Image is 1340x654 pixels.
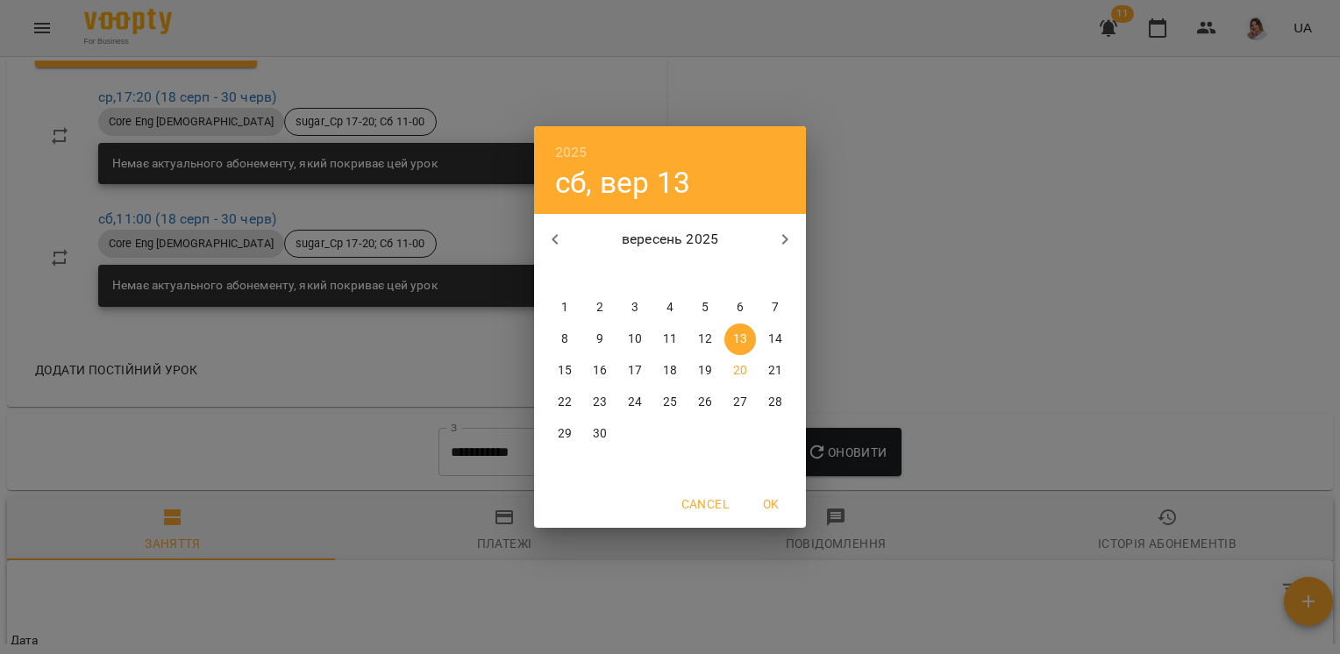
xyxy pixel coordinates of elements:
button: 6 [724,292,756,323]
p: 28 [768,394,782,411]
button: 21 [759,355,791,387]
p: 5 [702,299,709,316]
p: 17 [628,362,642,380]
button: 10 [619,323,651,355]
p: 19 [698,362,712,380]
button: 23 [584,387,616,418]
p: 20 [733,362,747,380]
button: OK [743,488,799,520]
button: 14 [759,323,791,355]
button: 27 [724,387,756,418]
p: 21 [768,362,782,380]
button: Cancel [674,488,736,520]
p: 11 [663,331,677,348]
p: 10 [628,331,642,348]
button: 26 [689,387,721,418]
p: 22 [558,394,572,411]
p: 2 [596,299,603,316]
button: 30 [584,418,616,450]
p: 24 [628,394,642,411]
p: 8 [561,331,568,348]
p: 13 [733,331,747,348]
p: 16 [593,362,607,380]
button: 1 [549,292,581,323]
span: пт [689,266,721,283]
p: 4 [666,299,674,316]
span: нд [759,266,791,283]
button: 28 [759,387,791,418]
p: 14 [768,331,782,348]
span: сб [724,266,756,283]
p: 9 [596,331,603,348]
p: 6 [737,299,744,316]
button: 4 [654,292,686,323]
p: 27 [733,394,747,411]
span: OK [750,494,792,515]
button: 2 [584,292,616,323]
span: пн [549,266,581,283]
p: 1 [561,299,568,316]
button: 16 [584,355,616,387]
p: 26 [698,394,712,411]
span: ср [619,266,651,283]
button: 19 [689,355,721,387]
button: 9 [584,323,616,355]
p: 23 [593,394,607,411]
button: 13 [724,323,756,355]
button: 2025 [555,140,588,165]
p: 18 [663,362,677,380]
button: 18 [654,355,686,387]
button: 22 [549,387,581,418]
button: 24 [619,387,651,418]
button: 5 [689,292,721,323]
button: 11 [654,323,686,355]
button: 12 [689,323,721,355]
span: Cancel [681,494,729,515]
button: 20 [724,355,756,387]
p: 29 [558,425,572,443]
p: 25 [663,394,677,411]
button: 3 [619,292,651,323]
button: 7 [759,292,791,323]
p: 12 [698,331,712,348]
span: чт [654,266,686,283]
p: вересень 2025 [576,229,765,250]
button: 25 [654,387,686,418]
button: сб, вер 13 [555,165,690,201]
p: 3 [631,299,638,316]
button: 15 [549,355,581,387]
button: 29 [549,418,581,450]
button: 17 [619,355,651,387]
p: 30 [593,425,607,443]
span: вт [584,266,616,283]
p: 15 [558,362,572,380]
button: 8 [549,323,581,355]
p: 7 [772,299,779,316]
